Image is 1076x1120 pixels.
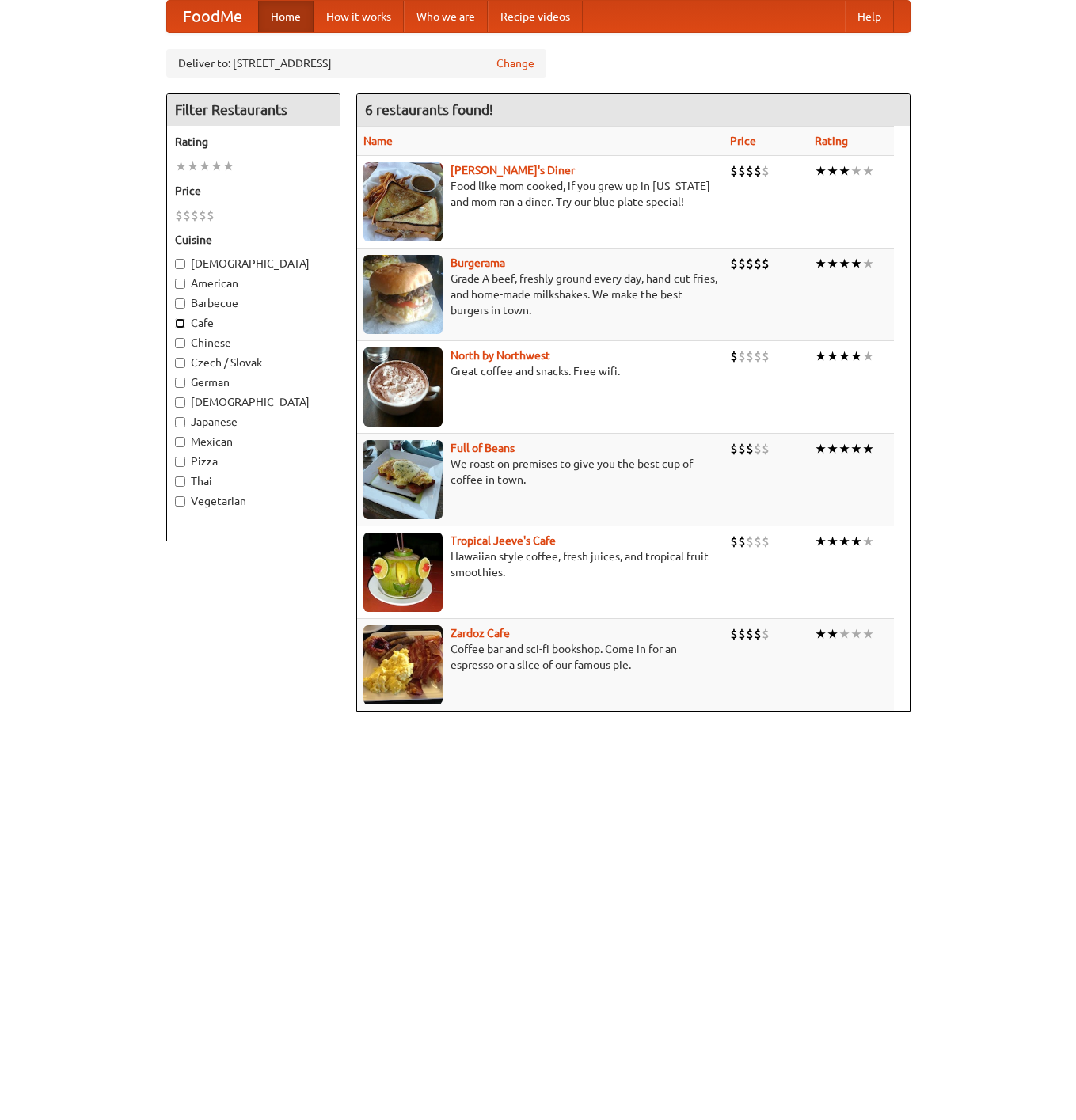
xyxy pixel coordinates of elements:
[738,162,746,180] li: $
[827,440,838,457] li: ★
[862,255,874,272] li: ★
[191,207,199,224] li: $
[827,162,838,180] li: ★
[175,275,332,291] label: American
[738,347,746,365] li: $
[175,134,332,150] h5: Rating
[363,271,717,318] p: Grade A beef, freshly ground every day, hand-cut fries, and home-made milkshakes. We make the bes...
[850,347,862,365] li: ★
[167,94,340,126] h4: Filter Restaurants
[746,347,754,365] li: $
[730,255,738,272] li: $
[175,158,187,175] li: ★
[838,347,850,365] li: ★
[183,207,191,224] li: $
[754,533,762,550] li: $
[838,440,850,457] li: ★
[730,440,738,457] li: $
[815,625,827,643] li: ★
[827,625,838,643] li: ★
[175,454,332,469] label: Pizza
[175,358,185,368] input: Czech / Slovak
[815,440,827,457] li: ★
[815,347,827,365] li: ★
[175,397,185,408] input: [DEMOGRAPHIC_DATA]
[211,158,222,175] li: ★
[258,1,314,32] a: Home
[175,434,332,450] label: Mexican
[363,641,717,673] p: Coffee bar and sci-fi bookshop. Come in for an espresso or a slice of our famous pie.
[175,256,332,271] label: [DEMOGRAPHIC_DATA]
[730,135,756,147] a: Price
[175,232,332,248] h5: Cuisine
[363,549,717,580] p: Hawaiian style coffee, fresh juices, and tropical fruit smoothies.
[175,183,332,199] h5: Price
[363,363,717,379] p: Great coffee and snacks. Free wifi.
[754,255,762,272] li: $
[363,533,443,612] img: jeeves.jpg
[754,440,762,457] li: $
[730,162,738,180] li: $
[762,533,770,550] li: $
[730,347,738,365] li: $
[862,625,874,643] li: ★
[175,338,185,348] input: Chinese
[175,476,185,487] input: Thai
[363,255,443,334] img: burgerama.jpg
[175,259,185,269] input: [DEMOGRAPHIC_DATA]
[175,298,185,309] input: Barbecue
[451,442,515,454] a: Full of Beans
[166,49,546,78] div: Deliver to: [STREET_ADDRESS]
[815,255,827,272] li: ★
[754,347,762,365] li: $
[175,493,332,509] label: Vegetarian
[175,496,185,507] input: Vegetarian
[363,625,443,704] img: zardoz.jpg
[827,347,838,365] li: ★
[175,457,185,467] input: Pizza
[762,162,770,180] li: $
[862,162,874,180] li: ★
[850,255,862,272] li: ★
[762,347,770,365] li: $
[738,255,746,272] li: $
[738,533,746,550] li: $
[762,440,770,457] li: $
[850,625,862,643] li: ★
[746,533,754,550] li: $
[496,55,534,71] a: Change
[363,456,717,488] p: We roast on premises to give you the best cup of coffee in town.
[838,625,850,643] li: ★
[746,625,754,643] li: $
[363,347,443,427] img: north.jpg
[838,255,850,272] li: ★
[175,335,332,351] label: Chinese
[838,533,850,550] li: ★
[746,255,754,272] li: $
[488,1,583,32] a: Recipe videos
[207,207,215,224] li: $
[363,178,717,210] p: Food like mom cooked, if you grew up in [US_STATE] and mom ran a diner. Try our blue plate special!
[451,534,556,547] a: Tropical Jeeve's Cafe
[451,349,550,362] a: North by Northwest
[451,256,505,269] a: Burgerama
[175,315,332,331] label: Cafe
[175,374,332,390] label: German
[175,394,332,410] label: [DEMOGRAPHIC_DATA]
[746,162,754,180] li: $
[845,1,894,32] a: Help
[451,627,510,640] b: Zardoz Cafe
[365,102,493,117] ng-pluralize: 6 restaurants found!
[815,533,827,550] li: ★
[187,158,199,175] li: ★
[862,533,874,550] li: ★
[199,207,207,224] li: $
[167,1,258,32] a: FoodMe
[850,533,862,550] li: ★
[199,158,211,175] li: ★
[827,533,838,550] li: ★
[815,135,848,147] a: Rating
